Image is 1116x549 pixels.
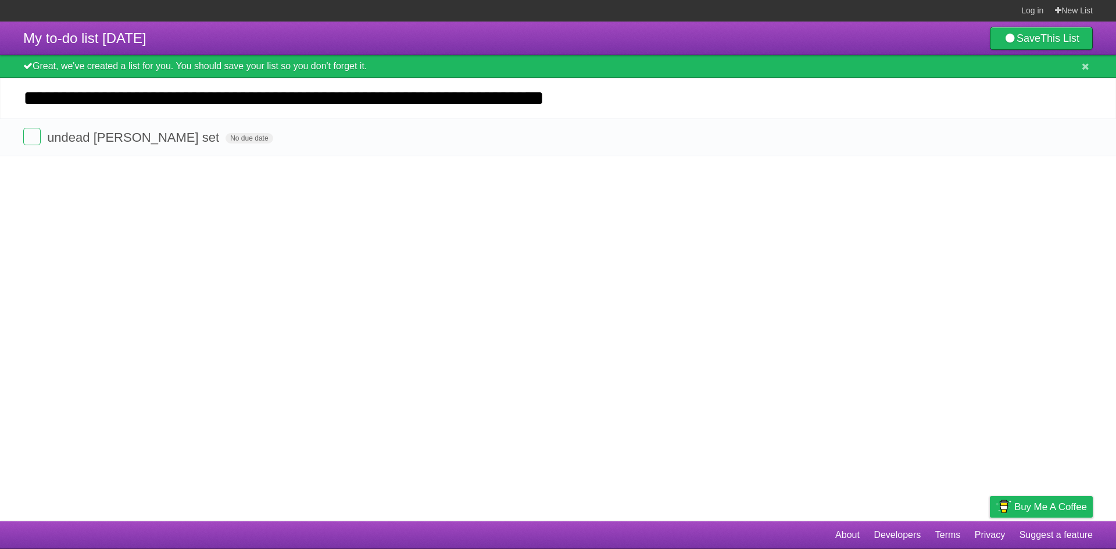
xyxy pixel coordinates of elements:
[996,497,1011,516] img: Buy me a coffee
[23,30,146,46] span: My to-do list [DATE]
[990,496,1093,518] a: Buy me a coffee
[874,524,921,546] a: Developers
[990,27,1093,50] a: SaveThis List
[835,524,860,546] a: About
[935,524,961,546] a: Terms
[47,130,222,145] span: undead [PERSON_NAME] set
[23,128,41,145] label: Done
[1040,33,1079,44] b: This List
[1014,497,1087,517] span: Buy me a coffee
[1020,524,1093,546] a: Suggest a feature
[975,524,1005,546] a: Privacy
[226,133,273,143] span: No due date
